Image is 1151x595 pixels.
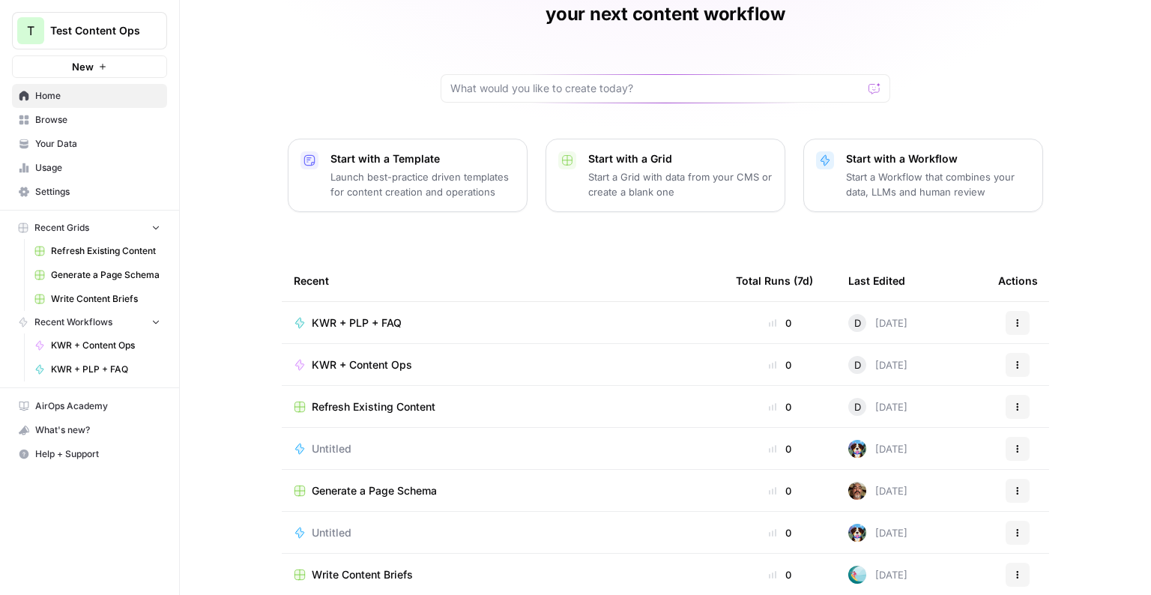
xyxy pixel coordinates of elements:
span: Generate a Page Schema [312,483,437,498]
p: Start with a Template [330,151,515,166]
span: Untitled [312,525,351,540]
div: Actions [998,260,1038,301]
button: Start with a WorkflowStart a Workflow that combines your data, LLMs and human review [803,139,1043,212]
div: 0 [736,483,824,498]
div: [DATE] [848,398,907,416]
button: Workspace: Test Content Ops [12,12,167,49]
span: Generate a Page Schema [51,268,160,282]
div: 0 [736,315,824,330]
img: jwly3w2e09lua4mxkttenna29ujw [848,524,866,542]
a: Generate a Page Schema [28,263,167,287]
span: Recent Workflows [34,315,112,329]
button: Recent Workflows [12,311,167,333]
div: 0 [736,567,824,582]
div: 0 [736,357,824,372]
span: Refresh Existing Content [51,244,160,258]
div: [DATE] [848,356,907,374]
span: Write Content Briefs [312,567,413,582]
span: KWR + PLP + FAQ [51,363,160,376]
a: Refresh Existing Content [294,399,712,414]
span: Usage [35,161,160,175]
span: Untitled [312,441,351,456]
p: Start with a Workflow [846,151,1030,166]
span: Home [35,89,160,103]
span: Settings [35,185,160,199]
a: Refresh Existing Content [28,239,167,263]
span: Your Data [35,137,160,151]
a: KWR + PLP + FAQ [28,357,167,381]
a: Your Data [12,132,167,156]
button: Start with a GridStart a Grid with data from your CMS or create a blank one [546,139,785,212]
div: Total Runs (7d) [736,260,813,301]
a: Browse [12,108,167,132]
a: Usage [12,156,167,180]
div: Last Edited [848,260,905,301]
span: Test Content Ops [50,23,141,38]
button: Recent Grids [12,217,167,239]
span: KWR + Content Ops [51,339,160,352]
div: Recent [294,260,712,301]
span: D [854,357,861,372]
button: What's new? [12,418,167,442]
span: KWR + Content Ops [312,357,412,372]
button: Start with a TemplateLaunch best-practice driven templates for content creation and operations [288,139,528,212]
span: New [72,59,94,74]
span: T [27,22,34,40]
div: [DATE] [848,440,907,458]
span: AirOps Academy [35,399,160,413]
a: Write Content Briefs [294,567,712,582]
a: KWR + Content Ops [28,333,167,357]
a: Generate a Page Schema [294,483,712,498]
p: Start with a Grid [588,151,773,166]
p: Start a Workflow that combines your data, LLMs and human review [846,169,1030,199]
a: Settings [12,180,167,204]
p: Start a Grid with data from your CMS or create a blank one [588,169,773,199]
span: D [854,315,861,330]
a: KWR + PLP + FAQ [294,315,712,330]
span: Recent Grids [34,221,89,235]
a: KWR + Content Ops [294,357,712,372]
div: What's new? [13,419,166,441]
p: Launch best-practice driven templates for content creation and operations [330,169,515,199]
img: if0io9of7qb7u34ml8erkk8bergi [848,566,866,584]
img: jwly3w2e09lua4mxkttenna29ujw [848,440,866,458]
div: [DATE] [848,482,907,500]
span: Browse [35,113,160,127]
button: Help + Support [12,442,167,466]
div: [DATE] [848,524,907,542]
div: [DATE] [848,566,907,584]
a: Home [12,84,167,108]
input: What would you like to create today? [450,81,863,96]
div: 0 [736,525,824,540]
a: Untitled [294,441,712,456]
div: 0 [736,399,824,414]
a: Write Content Briefs [28,287,167,311]
a: Untitled [294,525,712,540]
span: D [854,399,861,414]
div: [DATE] [848,314,907,332]
span: Write Content Briefs [51,292,160,306]
span: Help + Support [35,447,160,461]
span: KWR + PLP + FAQ [312,315,402,330]
button: New [12,55,167,78]
a: AirOps Academy [12,394,167,418]
div: 0 [736,441,824,456]
span: Refresh Existing Content [312,399,435,414]
img: sy1q160cc9dnkx9vhy9fkct8tvhs [848,482,866,500]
